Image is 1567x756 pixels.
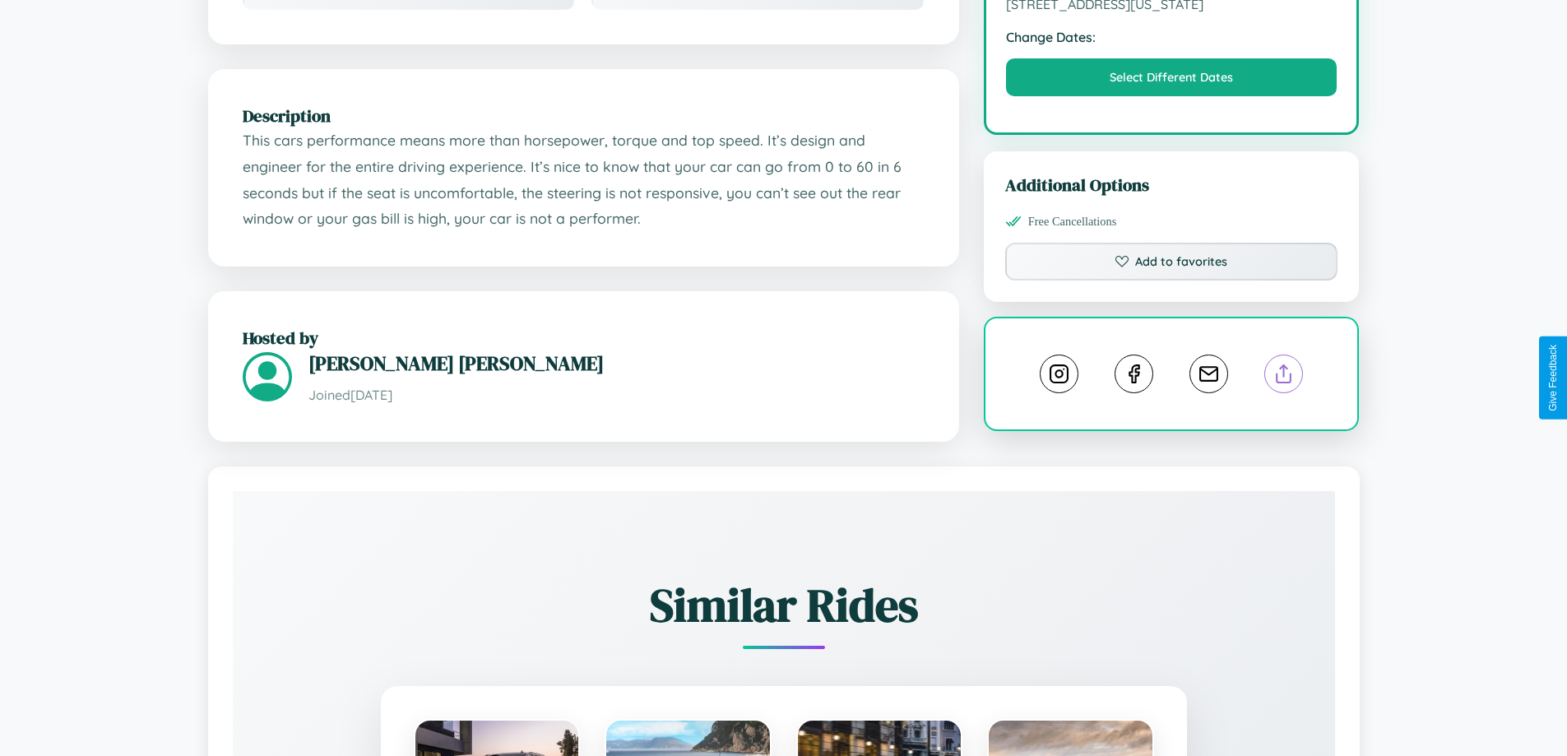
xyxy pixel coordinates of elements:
p: This cars performance means more than horsepower, torque and top speed. It’s design and engineer ... [243,128,925,232]
h3: [PERSON_NAME] [PERSON_NAME] [308,350,925,377]
h2: Hosted by [243,326,925,350]
div: Give Feedback [1547,345,1559,411]
button: Select Different Dates [1006,58,1338,96]
h3: Additional Options [1005,173,1338,197]
h2: Similar Rides [290,573,1277,637]
strong: Change Dates: [1006,29,1338,45]
button: Add to favorites [1005,243,1338,281]
p: Joined [DATE] [308,383,925,407]
span: Free Cancellations [1028,215,1117,229]
h2: Description [243,104,925,128]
